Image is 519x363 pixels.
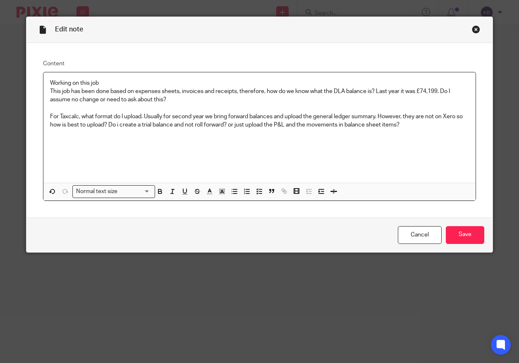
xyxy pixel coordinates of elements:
[50,112,469,129] p: For Taxcalc, what format do I upload. Usually for second year we bring forward balances and uploa...
[72,185,155,198] div: Search for option
[74,187,120,196] span: Normal text size
[398,226,442,244] a: Cancel
[43,60,476,68] label: Content
[55,26,83,33] span: Edit note
[446,226,484,244] input: Save
[120,187,150,196] input: Search for option
[472,25,480,33] div: Close this dialog window
[50,87,469,104] p: This job has been done based on expenses sheets, invoices and receipts, therefore, how do we know...
[50,79,469,87] p: Working on this job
